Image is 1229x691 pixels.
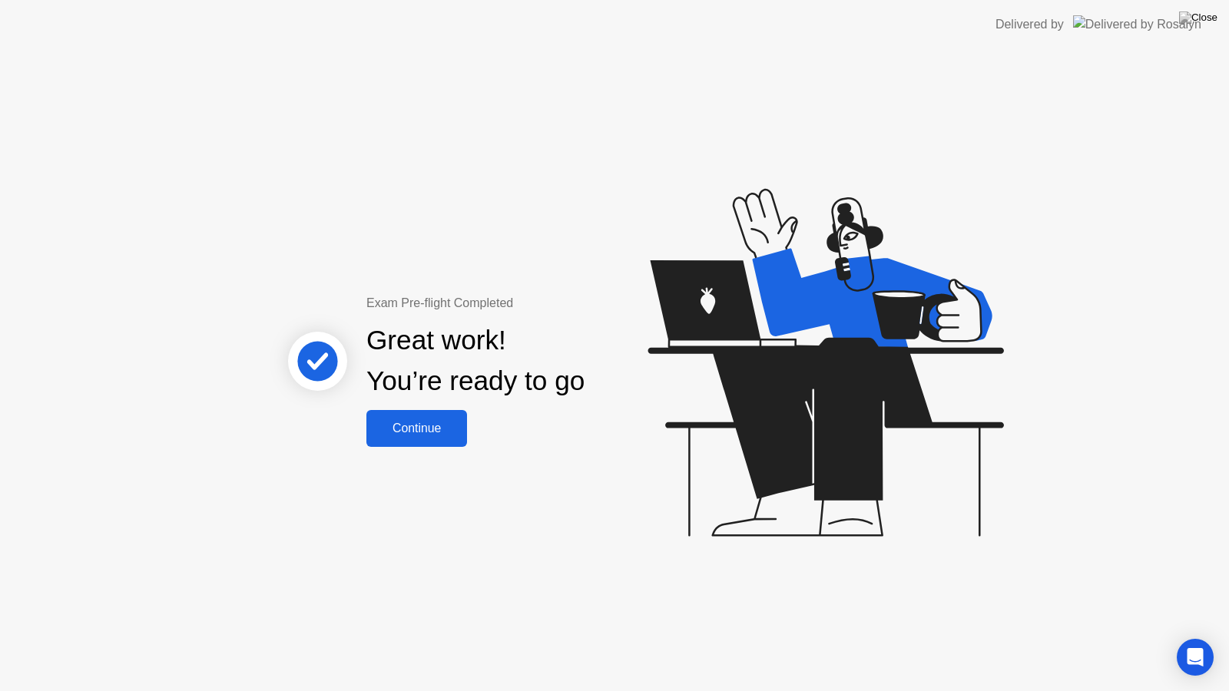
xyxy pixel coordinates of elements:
[995,15,1064,34] div: Delivered by
[371,422,462,435] div: Continue
[1179,12,1217,24] img: Close
[366,410,467,447] button: Continue
[1073,15,1201,33] img: Delivered by Rosalyn
[366,320,585,402] div: Great work! You’re ready to go
[366,294,684,312] div: Exam Pre-flight Completed
[1177,639,1214,676] div: Open Intercom Messenger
